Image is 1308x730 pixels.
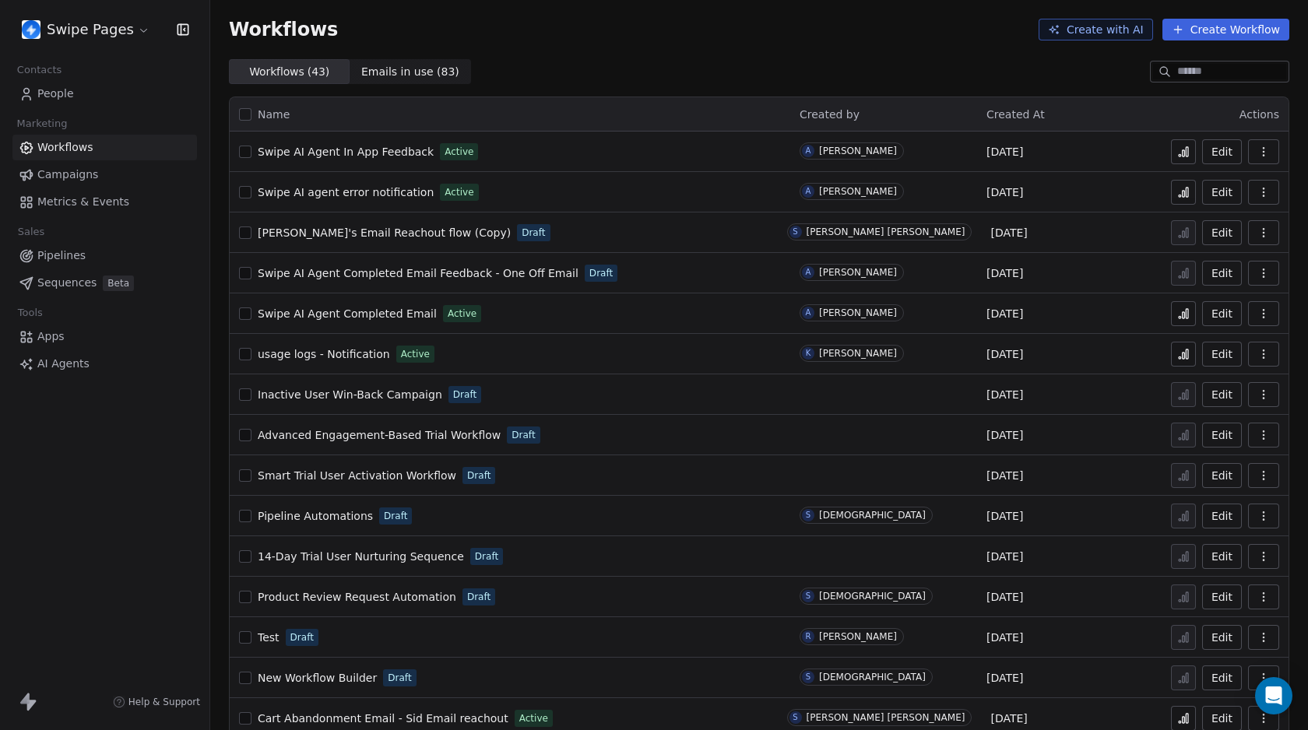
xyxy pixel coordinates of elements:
[290,630,314,644] span: Draft
[806,347,811,360] div: K
[589,266,613,280] span: Draft
[258,146,434,158] span: Swipe AI Agent In App Feedback
[807,712,965,723] div: [PERSON_NAME] [PERSON_NAME]
[819,186,897,197] div: [PERSON_NAME]
[258,670,377,686] a: New Workflow Builder
[12,135,197,160] a: Workflows
[258,589,456,605] a: Product Review Request Automation
[1039,19,1153,40] button: Create with AI
[445,185,473,199] span: Active
[11,301,49,325] span: Tools
[1162,19,1289,40] button: Create Workflow
[258,508,373,524] a: Pipeline Automations
[986,589,1023,605] span: [DATE]
[990,711,1027,726] span: [DATE]
[986,427,1023,443] span: [DATE]
[1202,342,1242,367] button: Edit
[1202,625,1242,650] button: Edit
[258,631,280,644] span: Test
[229,19,338,40] span: Workflows
[12,81,197,107] a: People
[22,20,40,39] img: user_01J93QE9VH11XXZQZDP4TWZEES.jpg
[806,145,811,157] div: A
[986,468,1023,483] span: [DATE]
[113,696,200,708] a: Help & Support
[10,58,69,82] span: Contacts
[12,189,197,215] a: Metrics & Events
[986,265,1023,281] span: [DATE]
[1202,584,1242,609] button: Edit
[12,270,197,296] a: SequencesBeta
[258,469,456,482] span: Smart Trial User Activation Workflow
[819,510,926,521] div: [DEMOGRAPHIC_DATA]
[1202,504,1242,528] button: Edit
[258,226,511,239] span: [PERSON_NAME]'s Email Reachout flow (Copy)
[37,167,98,183] span: Campaigns
[986,306,1023,321] span: [DATE]
[37,139,93,156] span: Workflows
[10,112,74,135] span: Marketing
[807,226,965,237] div: [PERSON_NAME] [PERSON_NAME]
[258,387,442,402] a: Inactive User Win-Back Campaign
[258,184,434,200] a: Swipe AI agent error notification
[1202,139,1242,164] a: Edit
[401,347,430,361] span: Active
[11,220,51,244] span: Sales
[1239,108,1279,121] span: Actions
[990,225,1027,240] span: [DATE]
[258,265,578,281] a: Swipe AI Agent Completed Email Feedback - One Off Email
[258,429,501,441] span: Advanced Engagement-Based Trial Workflow
[986,108,1045,121] span: Created At
[519,711,548,725] span: Active
[1202,301,1242,326] button: Edit
[800,108,860,121] span: Created by
[258,307,437,320] span: Swipe AI Agent Completed Email
[1202,382,1242,407] a: Edit
[258,388,442,401] span: Inactive User Win-Back Campaign
[806,307,811,319] div: A
[1202,423,1242,447] a: Edit
[819,672,926,683] div: [DEMOGRAPHIC_DATA]
[445,145,473,159] span: Active
[258,225,511,240] a: [PERSON_NAME]'s Email Reachout flow (Copy)
[37,328,65,345] span: Apps
[512,428,535,442] span: Draft
[12,243,197,268] a: Pipelines
[806,185,811,198] div: A
[793,711,797,724] div: S
[258,107,290,123] span: Name
[258,186,434,198] span: Swipe AI agent error notification
[258,306,437,321] a: Swipe AI Agent Completed Email
[467,590,490,604] span: Draft
[986,184,1023,200] span: [DATE]
[986,387,1023,402] span: [DATE]
[258,711,508,726] a: Cart Abandonment Email - Sid Email reachout
[12,162,197,188] a: Campaigns
[19,16,153,43] button: Swipe Pages
[986,670,1023,686] span: [DATE]
[1202,180,1242,205] button: Edit
[806,509,810,521] div: S
[258,591,456,603] span: Product Review Request Automation
[986,144,1023,160] span: [DATE]
[12,324,197,349] a: Apps
[1202,261,1242,286] button: Edit
[12,351,197,377] a: AI Agents
[819,267,897,278] div: [PERSON_NAME]
[37,275,97,291] span: Sequences
[1202,544,1242,569] button: Edit
[467,469,490,483] span: Draft
[258,630,280,645] a: Test
[453,388,476,402] span: Draft
[819,307,897,318] div: [PERSON_NAME]
[1202,220,1242,245] button: Edit
[793,226,797,238] div: S
[258,672,377,684] span: New Workflow Builder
